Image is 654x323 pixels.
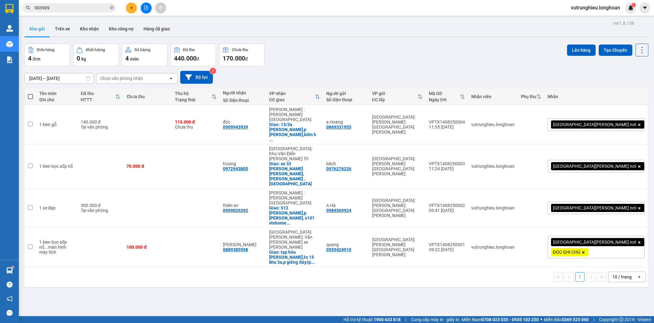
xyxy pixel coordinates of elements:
[471,205,515,210] div: vutrunghieu.longhoan
[429,119,465,124] div: VPTX1408250004
[593,316,594,323] span: |
[405,316,406,323] span: |
[175,91,212,96] div: Thu hộ
[125,55,129,62] span: 4
[25,73,93,83] input: Select a date range.
[372,198,423,218] div: [GEOGRAPHIC_DATA]: [PERSON_NAME][GEOGRAPHIC_DATA][PERSON_NAME]
[612,274,632,280] div: 10 / trang
[269,205,320,225] div: Giao: 512 nguyen xiển,p long bình, s101 vinhomes grand part thủ đức
[50,21,75,36] button: Trên xe
[12,266,14,268] sup: 1
[134,48,150,52] div: Số lượng
[429,247,465,252] div: 09:22 [DATE]
[183,48,195,52] div: Đã thu
[374,317,401,322] strong: 1900 633 818
[81,124,120,130] div: Tại văn phòng
[122,44,167,66] button: Số lượng4món
[429,203,465,208] div: VPTX1408250002
[372,114,423,135] div: [GEOGRAPHIC_DATA]: [PERSON_NAME][GEOGRAPHIC_DATA][PERSON_NAME]
[86,48,105,52] div: Khối lượng
[632,3,635,7] span: 1
[326,119,366,124] div: a Hoàng
[6,41,13,47] img: warehouse-icon
[269,91,315,96] div: VP nhận
[169,76,174,81] svg: open
[127,94,168,99] div: Chưa thu
[343,316,401,323] span: Hỗ trợ kỹ thuật:
[429,91,460,96] div: Mã GD
[637,274,642,279] svg: open
[232,48,248,52] div: Chưa thu
[613,20,634,27] div: ver 1.8.138
[429,124,465,130] div: 11:35 [DATE]
[567,45,596,56] button: Lên hàng
[175,97,212,102] div: Trạng thái
[7,296,13,302] span: notification
[24,21,50,36] button: Kho gửi
[326,166,351,171] div: 0976276226
[141,3,152,13] button: file-add
[75,21,104,36] button: Kho nhận
[223,161,263,166] div: truong
[110,5,114,11] span: close-circle
[127,245,168,250] div: 100.000 đ
[471,122,515,127] div: vutrunghieu.longhoan
[429,166,465,171] div: 11:24 [DATE]
[39,240,74,255] div: 1 kien bọc sốp nổ...màn hình máy tính
[110,6,114,9] span: close-circle
[81,203,120,208] div: 300.000 đ
[372,97,418,102] div: ĐC lấy
[462,316,539,323] span: Miền Nam
[223,247,248,252] div: 0889385958
[540,318,542,321] span: ⚪️
[37,48,54,52] div: Đơn hàng
[180,71,213,84] button: Bộ lọc
[223,98,263,103] div: Số điện thoại
[269,190,320,205] div: [PERSON_NAME] : [PERSON_NAME][GEOGRAPHIC_DATA]
[269,146,320,161] div: [GEOGRAPHIC_DATA]: Kho Văn Điển [PERSON_NAME] Trì
[372,237,423,257] div: [GEOGRAPHIC_DATA]: [PERSON_NAME][GEOGRAPHIC_DATA][PERSON_NAME]
[28,55,31,62] span: 4
[631,3,636,7] sup: 1
[81,56,86,61] span: kg
[575,272,585,282] button: 1
[544,316,589,323] span: Miền Bắc
[429,208,465,213] div: 09:41 [DATE]
[223,242,263,247] div: hải linh
[372,156,423,176] div: [GEOGRAPHIC_DATA]: [PERSON_NAME][GEOGRAPHIC_DATA][PERSON_NAME]
[481,317,539,322] strong: 0708 023 035 - 0935 103 250
[100,75,143,82] div: Chọn văn phòng nhận
[369,88,426,105] th: Toggle SortBy
[126,3,137,13] button: plus
[326,91,366,96] div: Người gửi
[127,164,168,169] div: 70.000 đ
[144,6,148,10] span: file-add
[81,119,120,124] div: 140.000 đ
[326,208,351,213] div: 0984569924
[39,97,74,102] div: Ghi chú
[104,21,138,36] button: Kho công nợ
[223,90,263,95] div: Người nhận
[553,249,580,255] span: ĐỌC GHI CHÚ
[311,260,315,265] span: ...
[326,247,351,252] div: 0559424910
[223,166,248,171] div: 0972943805
[172,88,220,105] th: Toggle SortBy
[73,44,119,66] button: Khối lượng0kg
[39,205,74,210] div: 1 xe đạp
[35,4,109,11] input: Tìm tên, số ĐT hoặc mã đơn
[269,250,320,265] div: Giao: tạp hóa bà thảo,to 15 khu 3a,p giếng đáy,tp hạ long quảng ninh
[521,94,536,99] div: Phụ thu
[39,91,74,96] div: Tên món
[81,91,115,96] div: Đã thu
[326,203,366,208] div: A Hà
[155,3,166,13] button: aim
[326,161,366,166] div: bách
[628,5,634,11] img: icon-new-feature
[269,230,320,250] div: [GEOGRAPHIC_DATA][PERSON_NAME]: Văn [PERSON_NAME] xe [PERSON_NAME]
[566,4,625,12] span: vutrunghieu.longhoan
[245,56,248,61] span: đ
[599,45,632,56] button: Tạo Chuyến
[197,56,199,61] span: đ
[269,97,315,102] div: ĐC giao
